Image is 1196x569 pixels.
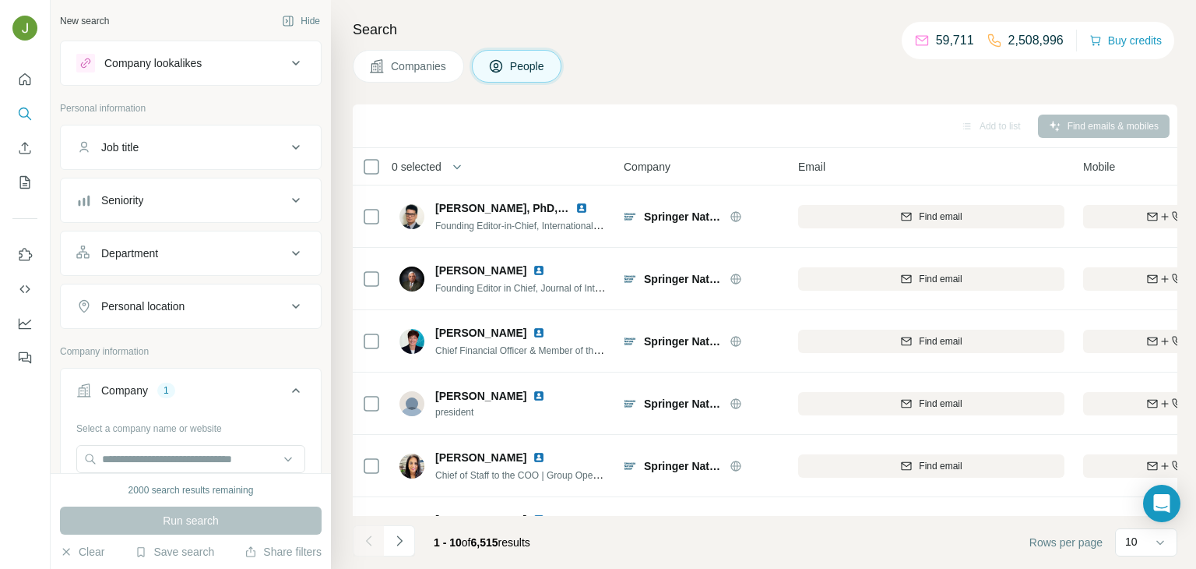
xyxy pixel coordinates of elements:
[919,334,962,348] span: Find email
[60,345,322,359] p: Company information
[76,415,305,436] div: Select a company name or website
[798,392,1064,415] button: Find email
[798,454,1064,478] button: Find email
[624,210,636,223] img: Logo of Springer Nature
[157,383,175,398] div: 1
[1029,535,1103,550] span: Rows per page
[936,31,974,50] p: 59,711
[135,544,214,560] button: Save search
[575,202,588,214] img: LinkedIn logo
[919,272,962,286] span: Find email
[533,451,545,464] img: LinkedIn logo
[435,263,526,278] span: [PERSON_NAME]
[644,458,722,474] span: Springer Nature
[435,405,564,419] span: president
[392,159,441,175] span: 0 selected
[1089,30,1162,51] button: Buy credits
[61,182,321,219] button: Seniority
[101,140,139,155] div: Job title
[435,450,526,465] span: [PERSON_NAME]
[61,44,321,82] button: Company lookalikes
[533,327,545,339] img: LinkedIn logo
[391,58,448,74] span: Companies
[510,58,546,74] span: People
[399,516,424,541] img: Avatar
[435,344,684,356] span: Chief Financial Officer & Member of the Management Board
[919,210,962,224] span: Find email
[435,388,526,404] span: [PERSON_NAME]
[644,334,722,349] span: Springer Nature
[533,390,545,402] img: LinkedIn logo
[399,267,424,292] img: Avatar
[533,264,545,277] img: LinkedIn logo
[61,129,321,166] button: Job title
[462,536,471,549] span: of
[1143,485,1180,522] div: Open Intercom Messenger
[624,460,636,472] img: Logo of Springer Nature
[435,202,750,214] span: [PERSON_NAME], PhD, F.ASCE, FIEAust, CPEng, IntPE(Aus)
[12,168,37,196] button: My lists
[12,275,37,303] button: Use Surfe API
[624,335,636,348] img: Logo of Springer Nature
[434,536,530,549] span: results
[12,65,37,94] button: Quick start
[12,134,37,162] button: Enrich CSV
[471,536,498,549] span: 6,515
[61,288,321,325] button: Personal location
[624,273,636,285] img: Logo of Springer Nature
[624,398,636,410] img: Logo of Springer Nature
[61,372,321,415] button: Company1
[12,309,37,338] button: Dashboard
[644,396,722,412] span: Springer Nature
[61,235,321,272] button: Department
[12,241,37,269] button: Use Surfe on LinkedIn
[101,193,143,208] div: Seniority
[919,459,962,473] span: Find email
[12,344,37,372] button: Feedback
[101,383,148,398] div: Company
[101,299,185,314] div: Personal location
[919,397,962,411] span: Find email
[1125,534,1138,550] p: 10
[644,271,722,287] span: Springer Nature
[399,204,424,229] img: Avatar
[435,219,803,231] span: Founding Editor-in-Chief, International Journal of Geosynthetics and Ground Engineering
[1083,159,1115,175] span: Mobile
[798,205,1064,228] button: Find email
[353,19,1177,41] h4: Search
[434,536,462,549] span: 1 - 10
[798,267,1064,291] button: Find email
[624,159,670,175] span: Company
[798,330,1064,353] button: Find email
[101,246,158,261] div: Department
[399,454,424,479] img: Avatar
[435,468,677,481] span: Chief of Staff to the COO | Group Operations & Excellence
[60,101,322,115] p: Personal information
[384,525,415,557] button: Navigate to next page
[798,159,825,175] span: Email
[399,391,424,416] img: Avatar
[533,514,545,526] img: LinkedIn logo
[104,55,202,71] div: Company lookalikes
[644,209,722,224] span: Springer Nature
[435,512,526,528] span: [PERSON_NAME]
[128,483,254,497] div: 2000 search results remaining
[60,544,104,560] button: Clear
[12,100,37,128] button: Search
[435,281,719,294] span: Founding Editor in Chief, Journal of Interventional [MEDICAL_DATA]
[12,16,37,41] img: Avatar
[244,544,322,560] button: Share filters
[60,14,109,28] div: New search
[399,329,424,354] img: Avatar
[1008,31,1064,50] p: 2,508,996
[271,9,331,33] button: Hide
[435,325,526,341] span: [PERSON_NAME]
